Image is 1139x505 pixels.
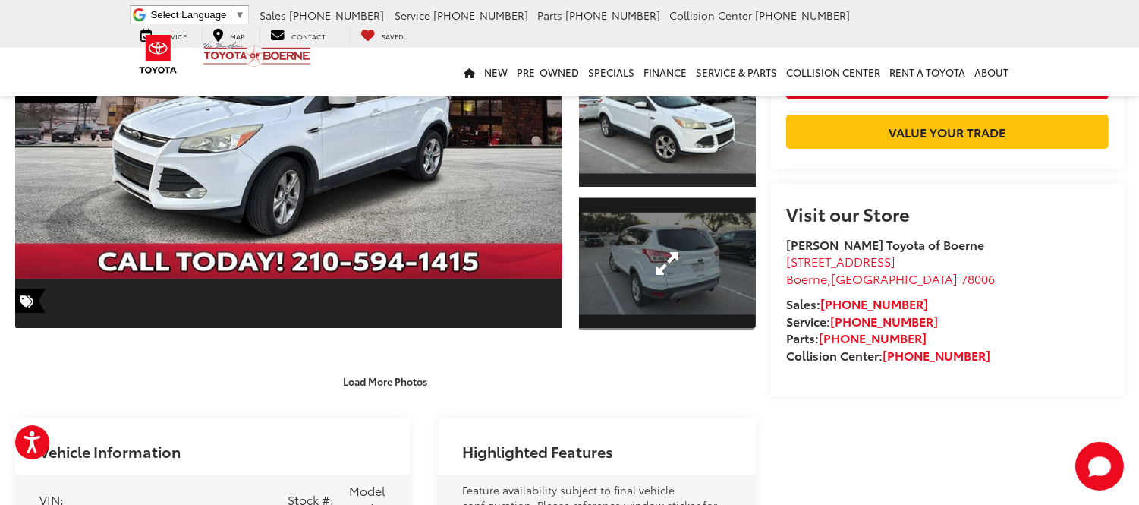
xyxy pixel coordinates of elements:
[39,443,181,459] h2: Vehicle Information
[15,289,46,313] span: Special
[819,329,927,346] a: [PHONE_NUMBER]
[786,346,990,364] strong: Collision Center:
[883,346,990,364] a: [PHONE_NUMBER]
[786,252,895,270] span: [STREET_ADDRESS]
[130,30,187,79] img: Toyota
[786,312,938,330] strong: Service:
[395,8,430,23] span: Service
[382,31,404,41] span: Saved
[260,27,338,43] a: Contact
[460,48,480,96] a: Home
[235,9,245,21] span: ▼
[1075,442,1124,491] button: Toggle Chat Window
[640,48,692,96] a: Finance
[203,41,311,68] img: Vic Vaughan Toyota of Boerne
[786,270,995,287] span: ,
[786,270,827,287] span: Boerne
[462,443,613,459] h2: Highlighted Features
[130,27,199,43] a: Service
[579,197,756,330] a: Expand Photo 3
[202,27,256,43] a: Map
[820,295,928,312] a: [PHONE_NUMBER]
[971,48,1014,96] a: About
[480,48,513,96] a: New
[786,252,995,287] a: [STREET_ADDRESS] Boerne,[GEOGRAPHIC_DATA] 78006
[577,71,757,172] img: 2015 Ford Escape SE
[786,235,984,253] strong: [PERSON_NAME] Toyota of Boerne
[350,27,416,43] a: My Saved Vehicles
[433,8,528,23] span: [PHONE_NUMBER]
[333,368,439,395] button: Load More Photos
[886,48,971,96] a: Rent a Toyota
[961,270,995,287] span: 78006
[692,48,782,96] a: Service & Parts: Opens in a new tab
[1075,442,1124,491] svg: Start Chat
[151,9,227,21] span: Select Language
[786,204,1109,223] h2: Visit our Store
[151,9,245,21] a: Select Language​
[669,8,752,23] span: Collision Center
[830,312,938,330] a: [PHONE_NUMBER]
[786,115,1109,149] a: Value Your Trade
[755,8,850,23] span: [PHONE_NUMBER]
[786,329,927,346] strong: Parts:
[289,8,384,23] span: [PHONE_NUMBER]
[260,8,286,23] span: Sales
[786,295,928,312] strong: Sales:
[782,48,886,96] a: Collision Center
[565,8,660,23] span: [PHONE_NUMBER]
[831,270,958,287] span: [GEOGRAPHIC_DATA]
[537,8,562,23] span: Parts
[579,55,756,188] a: Expand Photo 2
[584,48,640,96] a: Specials
[513,48,584,96] a: Pre-Owned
